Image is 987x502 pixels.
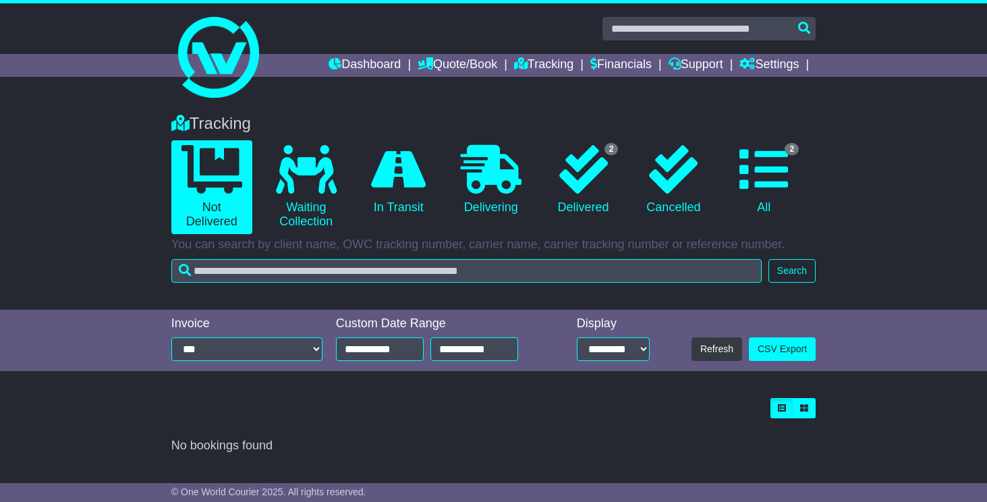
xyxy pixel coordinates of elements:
[692,337,742,361] button: Refresh
[604,143,619,155] span: 2
[768,259,816,283] button: Search
[669,54,723,77] a: Support
[171,140,252,234] a: Not Delivered
[451,140,532,220] a: Delivering
[590,54,652,77] a: Financials
[171,238,816,252] p: You can search by client name, OWC tracking number, carrier name, carrier tracking number or refe...
[171,439,816,453] div: No bookings found
[749,337,816,361] a: CSV Export
[266,140,347,234] a: Waiting Collection
[785,143,799,155] span: 2
[418,54,497,77] a: Quote/Book
[739,54,799,77] a: Settings
[514,54,573,77] a: Tracking
[360,140,437,220] a: In Transit
[577,316,650,331] div: Display
[725,140,802,220] a: 2 All
[329,54,401,77] a: Dashboard
[635,140,712,220] a: Cancelled
[545,140,622,220] a: 2 Delivered
[171,486,366,497] span: © One World Courier 2025. All rights reserved.
[336,316,542,331] div: Custom Date Range
[165,114,822,134] div: Tracking
[171,316,322,331] div: Invoice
